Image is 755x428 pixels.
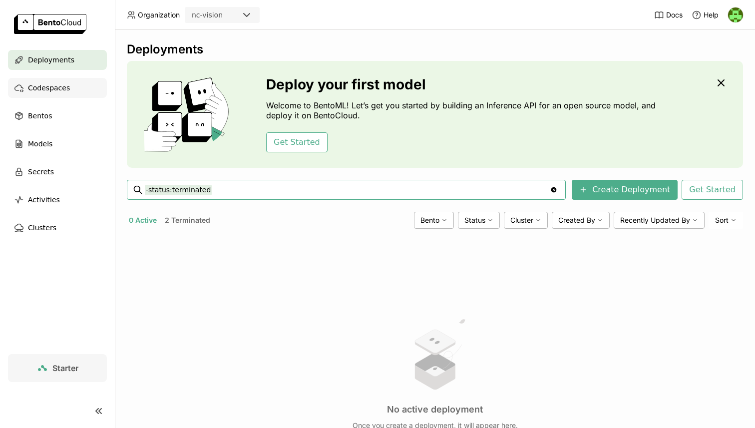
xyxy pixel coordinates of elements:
span: Codespaces [28,82,70,94]
span: Activities [28,194,60,206]
a: Bentos [8,106,107,126]
span: Cluster [510,216,533,225]
input: Selected nc-vision. [224,10,225,20]
div: Recently Updated By [614,212,705,229]
a: Clusters [8,218,107,238]
span: Deployments [28,54,74,66]
span: Bentos [28,110,52,122]
span: Recently Updated By [620,216,690,225]
span: Sort [715,216,729,225]
button: 0 Active [127,214,159,227]
div: Help [692,10,719,20]
span: Bento [420,216,439,225]
a: Models [8,134,107,154]
div: Bento [414,212,454,229]
div: Sort [709,212,743,229]
a: Deployments [8,50,107,70]
button: Get Started [682,180,743,200]
svg: Clear value [550,186,558,194]
div: Status [458,212,500,229]
div: Created By [552,212,610,229]
button: 2 Terminated [163,214,212,227]
span: Clusters [28,222,56,234]
span: Starter [52,363,78,373]
span: Secrets [28,166,54,178]
div: nc-vision [192,10,223,20]
span: Docs [666,10,683,19]
a: Secrets [8,162,107,182]
span: Status [464,216,485,225]
img: cover onboarding [135,77,242,152]
a: Activities [8,190,107,210]
a: Codespaces [8,78,107,98]
a: Starter [8,354,107,382]
button: Get Started [266,132,328,152]
img: no results [397,317,472,392]
span: Created By [558,216,595,225]
span: Help [704,10,719,19]
button: Create Deployment [572,180,678,200]
h3: No active deployment [387,404,483,415]
img: logo [14,14,86,34]
a: Docs [654,10,683,20]
div: Cluster [504,212,548,229]
h3: Deploy your first model [266,76,661,92]
input: Search [145,182,550,198]
span: Models [28,138,52,150]
div: Deployments [127,42,743,57]
p: Welcome to BentoML! Let’s get you started by building an Inference API for an open source model, ... [266,100,661,120]
span: Organization [138,10,180,19]
img: Senad Redzic [728,7,743,22]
